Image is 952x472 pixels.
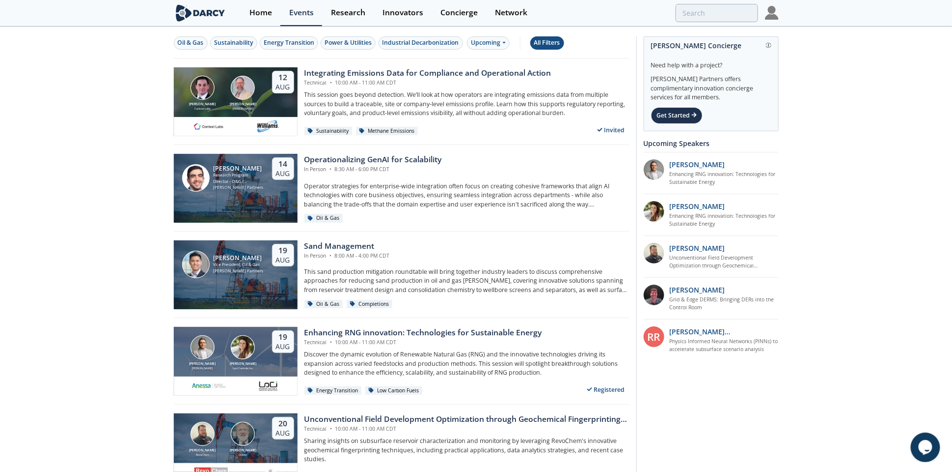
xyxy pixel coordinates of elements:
[257,120,279,132] img: williams.com.png
[276,342,290,351] div: Aug
[213,184,263,191] div: [PERSON_NAME] Partners
[231,422,255,446] img: John Sinclair
[174,67,629,136] a: Nathan Brawn [PERSON_NAME] Context Labs Mark Gebbia [PERSON_NAME] [PERSON_NAME] 12 Aug Integratin...
[304,437,629,464] p: Sharing insights on subsurface reservoir characterization and monitoring by leveraging RevoChem's...
[187,366,218,370] div: [PERSON_NAME]
[669,326,779,337] p: [PERSON_NAME] [PERSON_NAME]
[644,159,664,180] img: 1fdb2308-3d70-46db-bc64-f6eabefcce4d
[304,127,353,136] div: Sustainability
[325,38,372,47] div: Power & Utilities
[289,9,314,17] div: Events
[228,102,258,107] div: [PERSON_NAME]
[276,246,290,256] div: 19
[321,36,376,50] button: Power & Utilities
[495,9,527,17] div: Network
[190,422,215,446] img: Bob Aylsworth
[213,268,263,274] div: [PERSON_NAME] Partners
[304,386,362,395] div: Energy Transition
[276,429,290,438] div: Aug
[766,43,771,48] img: information.svg
[765,6,779,20] img: Profile
[304,252,390,260] div: In Person 8:00 AM - 4:00 PM CDT
[187,361,218,367] div: [PERSON_NAME]
[644,135,779,152] div: Upcoming Speakers
[231,335,255,359] img: Nicole Neff
[676,4,758,22] input: Advanced Search
[231,76,255,100] img: Mark Gebbia
[213,262,263,268] div: Vice President, Oil & Gas
[644,285,664,305] img: accc9a8e-a9c1-4d58-ae37-132228efcf55
[651,70,771,102] div: [PERSON_NAME] Partners offers complimentary innovation concierge services for all members.
[191,120,226,132] img: 1682076415445-contextlabs.png
[911,433,942,462] iframe: chat widget
[304,327,542,339] div: Enhancing RNG innovation: Technologies for Sustainable Energy
[304,90,629,118] p: This session goes beyond detection. We’ll look at how operators are integrating emissions data fr...
[228,361,258,367] div: [PERSON_NAME]
[213,165,263,172] div: [PERSON_NAME]
[174,327,629,396] a: Amir Akbari [PERSON_NAME] [PERSON_NAME] Nicole Neff [PERSON_NAME] Loci Controls Inc. 19 Aug Enhan...
[530,36,564,50] button: All Filters
[651,107,703,124] div: Get Started
[669,201,725,211] p: [PERSON_NAME]
[228,453,258,457] div: Ovintiv
[276,169,290,178] div: Aug
[228,366,258,370] div: Loci Controls Inc.
[440,9,478,17] div: Concierge
[304,67,551,79] div: Integrating Emissions Data for Compliance and Operational Action
[328,166,333,173] span: •
[249,9,272,17] div: Home
[583,383,629,396] div: Registered
[304,350,629,377] p: Discover the dynamic evolution of Renewable Natural Gas (RNG) and the innovative technologies dri...
[182,251,210,278] img: Ron Sasaki
[187,102,218,107] div: [PERSON_NAME]
[276,256,290,265] div: Aug
[328,252,333,259] span: •
[187,107,218,111] div: Context Labs
[328,339,334,346] span: •
[356,127,418,136] div: Methane Emissions
[190,335,215,359] img: Amir Akbari
[644,243,664,264] img: 2k2ez1SvSiOh3gKHmcgF
[187,453,218,457] div: RevoChem
[347,300,393,309] div: Completions
[257,380,279,392] img: 2b793097-40cf-4f6d-9bc3-4321a642668f
[669,159,725,170] p: [PERSON_NAME]
[534,38,560,47] div: All Filters
[182,164,210,192] img: Sami Sultan
[304,79,551,87] div: Technical 10:00 AM - 11:00 AM CDT
[304,154,442,166] div: Operationalizing GenAI for Scalability
[331,9,365,17] div: Research
[264,38,314,47] div: Energy Transition
[304,214,343,223] div: Oil & Gas
[669,212,779,228] a: Enhancing RNG innovation: Technologies for Sustainable Energy
[669,296,779,312] a: Grid & Edge DERMS: Bringing DERs into the Control Room
[382,9,423,17] div: Innovators
[190,76,215,100] img: Nathan Brawn
[174,154,629,223] a: Sami Sultan [PERSON_NAME] Research Program Director - O&G / Sustainability [PERSON_NAME] Partners...
[174,36,208,50] button: Oil & Gas
[379,36,463,50] button: Industrial Decarbonization
[382,38,459,47] div: Industrial Decarbonization
[593,124,629,136] div: Invited
[304,300,343,309] div: Oil & Gas
[365,386,423,395] div: Low Carbon Fuels
[276,83,290,91] div: Aug
[174,240,629,309] a: Ron Sasaki [PERSON_NAME] Vice President, Oil & Gas [PERSON_NAME] Partners 19 Aug Sand Management ...
[304,166,442,174] div: In Person 8:30 AM - 6:00 PM CDT
[213,172,263,184] div: Research Program Director - O&G / Sustainability
[178,38,204,47] div: Oil & Gas
[228,448,258,453] div: [PERSON_NAME]
[260,36,318,50] button: Energy Transition
[467,36,510,50] div: Upcoming
[304,413,629,425] div: Unconventional Field Development Optimization through Geochemical Fingerprinting Technology
[669,171,779,186] a: Enhancing RNG innovation: Technologies for Sustainable Energy
[191,380,226,392] img: 551440aa-d0f4-4a32-b6e2-e91f2a0781fe
[328,425,334,432] span: •
[304,182,629,209] p: Operator strategies for enterprise-wide integration often focus on creating cohesive frameworks t...
[669,338,779,354] a: Physics Informed Neural Networks (PINNs) to accelerate subsurface scenario analysis
[304,240,390,252] div: Sand Management
[651,54,771,70] div: Need help with a project?
[210,36,257,50] button: Sustainability
[213,255,263,262] div: [PERSON_NAME]
[276,332,290,342] div: 19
